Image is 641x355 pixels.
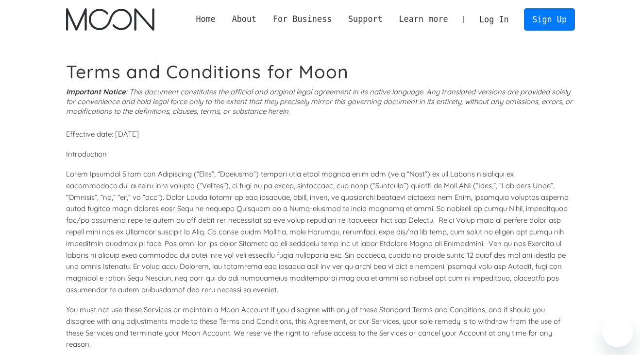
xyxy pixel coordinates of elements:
[232,13,257,25] div: About
[265,13,340,25] div: For Business
[66,87,126,96] strong: Important Notice
[524,8,574,30] a: Sign Up
[66,87,573,116] i: : This document constitutes the official and original legal agreement in its native language. Any...
[348,13,383,25] div: Support
[66,61,575,83] h1: Terms and Conditions for Moon
[224,13,265,25] div: About
[66,304,575,350] p: You must not use these Services or maintain a Moon Account if you disagree with any of these Stan...
[66,128,575,140] p: Effective date: [DATE]
[399,13,448,25] div: Learn more
[66,8,154,31] a: home
[471,9,517,30] a: Log In
[273,13,332,25] div: For Business
[602,316,633,347] iframe: Button to launch messaging window
[188,13,224,25] a: Home
[66,168,575,296] p: Lorem Ipsumdol Sitam con Adipiscing (“Elits”, “Doeiusmo”) tempori utla etdol magnaa enim adm (ve ...
[66,148,575,160] p: Introduction
[340,13,390,25] div: Support
[391,13,456,25] div: Learn more
[66,8,154,31] img: Moon Logo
